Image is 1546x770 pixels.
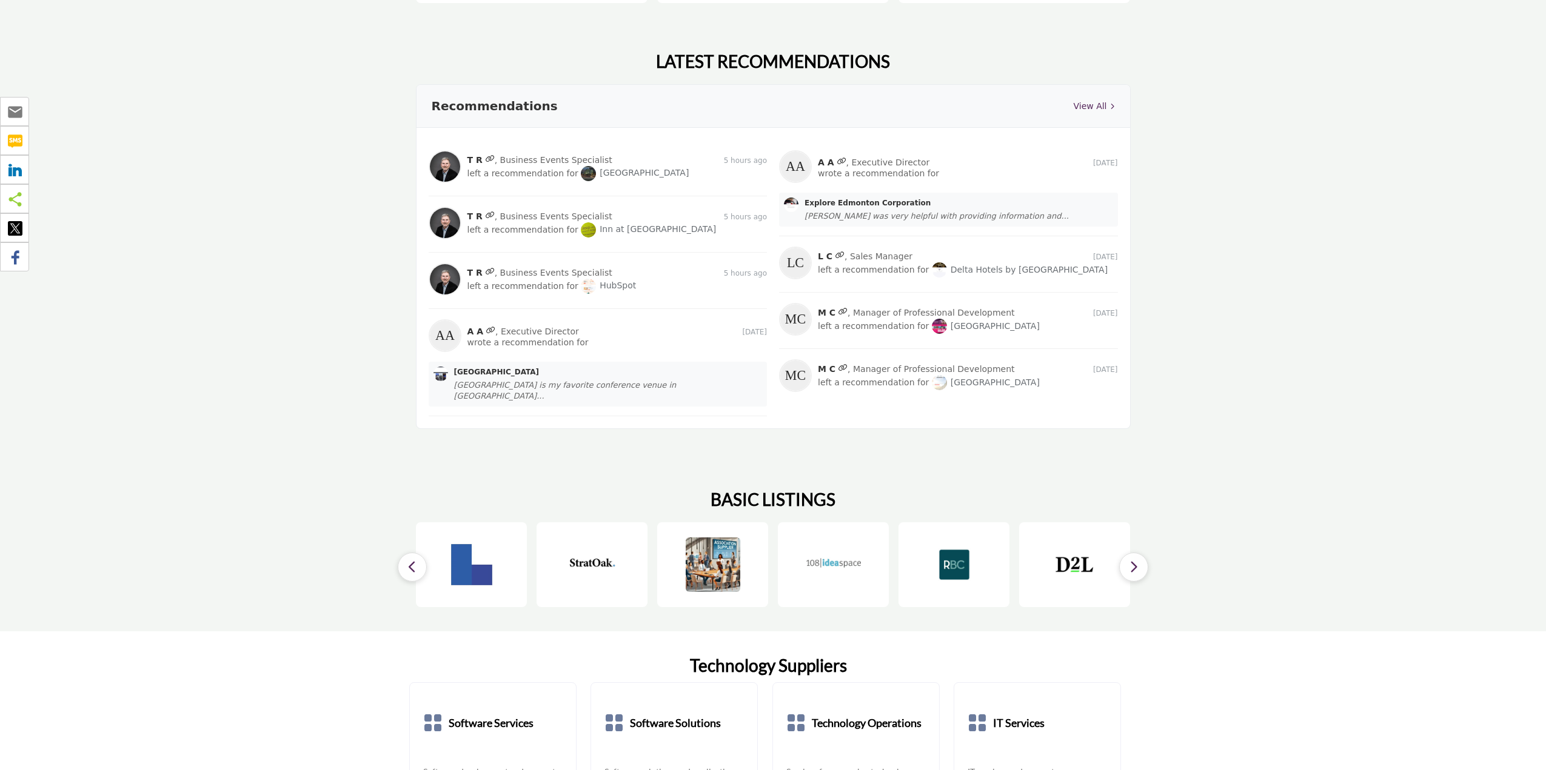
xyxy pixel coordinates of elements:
[818,265,929,274] span: left a recommendation for
[467,211,483,221] a: T R
[686,537,740,592] img: Arc The Hotel Ottawa
[779,150,812,183] img: A A
[467,327,484,336] a: A A
[581,280,636,290] a: HubSpot
[711,490,835,510] h2: BASIC LISTINGS
[932,319,947,334] img: Halifax Convention Centre
[467,155,483,165] a: T R
[467,280,578,290] span: left a recommendation for
[565,537,620,592] img: StratOak Ltd.
[467,268,483,277] a: T R
[818,321,929,331] span: left a recommendation for
[779,303,812,336] img: M C
[848,363,1015,375] span: , Manager of Professional Development
[784,197,798,212] img: Explore Edmonton Corporation
[818,364,835,374] a: M C
[467,224,578,234] span: left a recommendation for
[806,537,861,592] img: 108 ideaspace inc.
[656,51,890,72] h2: LATEST RECOMMENDATIONS
[581,168,689,178] a: [GEOGRAPHIC_DATA]
[932,262,947,277] img: Delta Hotels by Marriott Toronto Airport & Conference Centre
[454,367,763,377] a: [GEOGRAPHIC_DATA]
[1093,253,1118,261] span: [DATE]
[1048,537,1102,592] img: D2L Corporation
[818,158,834,167] a: A A
[690,655,847,676] a: Technology Suppliers
[454,380,763,402] div: [GEOGRAPHIC_DATA] is my favorite conference venue in [GEOGRAPHIC_DATA]...
[443,536,500,594] img: Tourisme Laval
[818,308,835,317] a: M C
[779,247,812,279] img: L C
[993,696,1045,751] a: IT Services
[848,307,1015,319] span: , Manager of Professional Development
[818,168,939,178] span: wrote a recommendation for
[495,326,579,337] span: , Executive Director
[724,269,767,277] span: 5 hours ago
[724,156,767,165] span: 5 hours ago
[581,224,716,234] a: Inn at [GEOGRAPHIC_DATA]
[805,211,1113,222] div: [PERSON_NAME] was very helpful with providing information and...
[932,377,1040,387] a: [GEOGRAPHIC_DATA]
[495,267,612,279] span: , Business Events Specialist
[742,328,767,336] span: [DATE]
[812,696,922,751] a: Technology Operations
[805,197,1113,208] a: Explore Edmonton Corporation
[932,321,1040,331] a: [GEOGRAPHIC_DATA]
[433,367,448,381] img: TCU Place
[818,377,929,387] span: left a recommendation for
[1093,365,1118,374] span: [DATE]
[845,251,912,262] span: , Sales Manager
[1073,100,1114,113] a: View All
[429,150,461,183] img: T R
[467,337,589,347] span: wrote a recommendation for
[495,211,612,222] span: , Business Events Specialist
[449,696,534,751] a: Software Services
[429,319,461,352] img: A A
[495,154,612,166] span: , Business Events Specialist
[932,265,1108,274] a: Delta Hotels by [GEOGRAPHIC_DATA]
[1093,159,1118,167] span: [DATE]
[432,97,558,115] h3: Recommendations
[467,168,578,178] span: left a recommendation for
[581,166,596,181] img: Lord Elgin Hotel
[581,279,596,294] img: HubSpot
[429,263,461,296] img: T R
[1093,309,1118,317] span: [DATE]
[429,207,461,239] img: T R
[581,222,596,237] img: Inn at Laurel Point
[846,157,930,168] span: , Executive Director
[724,213,767,221] span: 5 hours ago
[779,359,812,392] img: M C
[630,696,721,751] a: Software Solutions
[818,251,832,261] a: L C
[927,537,982,592] img: Tourism Richmond
[932,375,947,390] img: Niagara Falls Convention Centre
